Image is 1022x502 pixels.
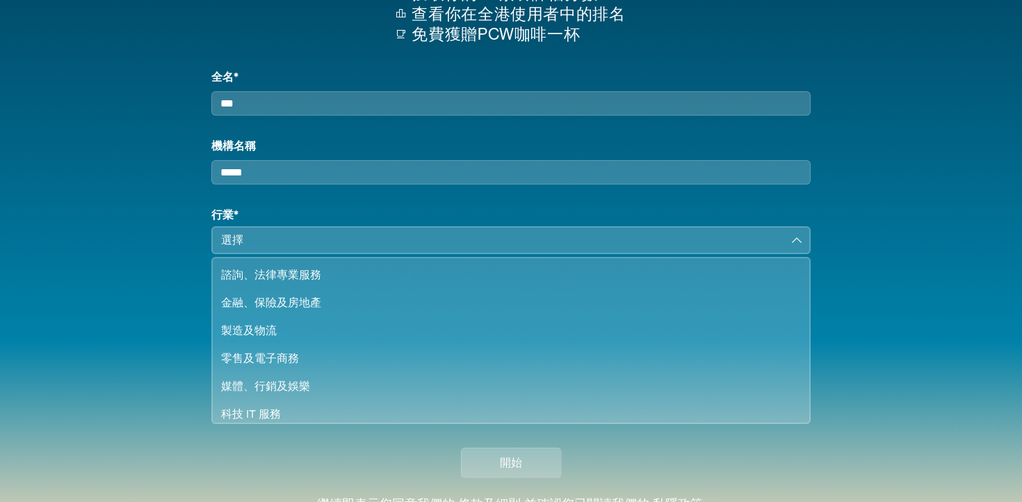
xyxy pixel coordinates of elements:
label: 機構名稱 [211,138,811,155]
span: 開始 [500,455,522,471]
div: 金融、保險及房地產 [221,295,784,311]
div: 零售及電子商務 [221,350,784,367]
p: 免費獲贈PCW咖啡一杯 [412,24,625,45]
div: 諮詢、法律專業服務 [221,267,784,283]
div: 製造及物流 [221,322,784,339]
div: 選擇 [221,232,781,249]
button: 開始 [461,448,562,478]
p: 查看你在全港使用者中的排名 [412,4,625,24]
ul: 選擇 [211,257,811,424]
button: 選擇 [211,226,811,254]
div: 媒體、行銷及娛樂 [221,378,784,395]
div: 科技 IT 服務 [221,406,784,423]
